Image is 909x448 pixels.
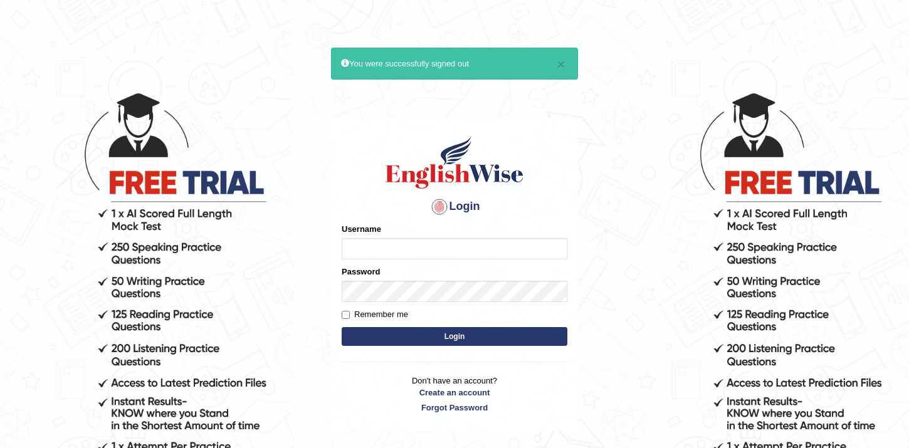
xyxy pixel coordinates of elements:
button: × [557,58,565,71]
a: Forgot Password [342,402,567,414]
button: Login [342,327,567,346]
a: Create an account [342,387,567,399]
input: Remember me [342,311,350,319]
label: Remember me [342,308,408,321]
p: Don't have an account? [342,375,567,414]
div: You were successfully signed out [331,48,578,80]
img: Logo of English Wise sign in for intelligent practice with AI [383,134,526,190]
label: Username [342,223,381,235]
label: Password [342,266,380,278]
h4: Login [342,197,567,217]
